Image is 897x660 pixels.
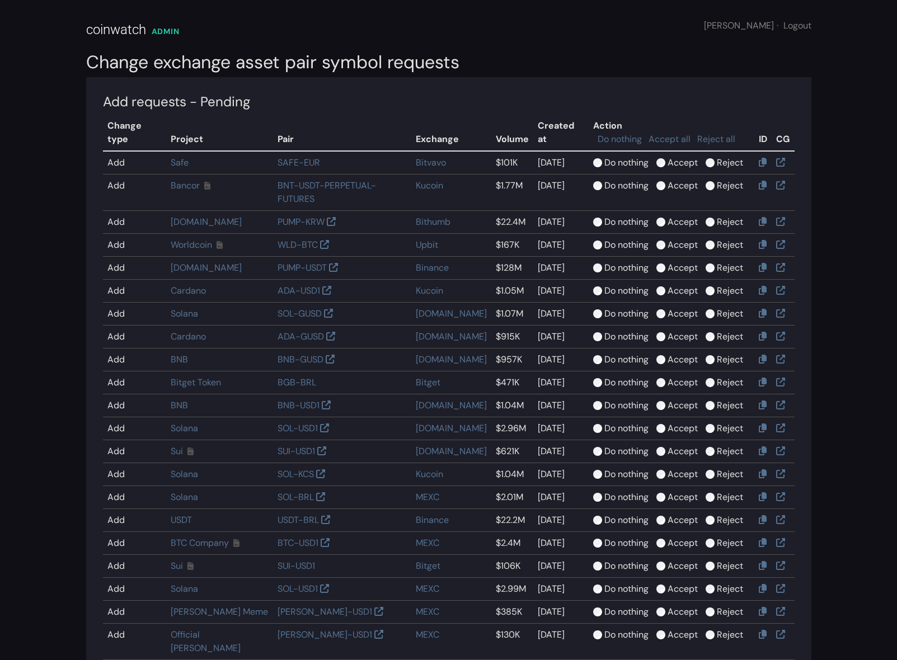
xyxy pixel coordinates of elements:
[103,601,167,624] td: Add
[604,307,649,320] label: Do nothing
[533,509,589,532] td: [DATE]
[152,26,180,37] div: ADMIN
[717,307,743,320] label: Reject
[717,628,743,642] label: Reject
[278,308,322,319] a: SOL-GUSD
[717,536,743,550] label: Reject
[717,156,743,169] label: Reject
[717,422,743,435] label: Reject
[668,215,698,229] label: Accept
[278,491,314,503] a: SOL-BRL
[533,578,589,601] td: [DATE]
[103,280,167,303] td: Add
[416,422,487,434] a: [DOMAIN_NAME]
[171,629,241,654] a: Official [PERSON_NAME]
[491,394,533,417] td: $1.04M
[533,601,589,624] td: [DATE]
[754,115,772,151] th: ID
[171,331,206,342] a: Cardano
[278,262,327,274] a: PUMP-USDT
[717,491,743,504] label: Reject
[171,376,221,388] a: Bitget Token
[273,115,411,151] th: Pair
[103,394,167,417] td: Add
[278,560,315,572] a: SUI-USD1
[717,261,743,275] label: Reject
[416,216,450,228] a: Bithumb
[103,486,167,509] td: Add
[171,537,229,549] a: BTC Company
[103,211,167,234] td: Add
[604,468,649,481] label: Do nothing
[171,606,268,617] a: [PERSON_NAME] Meme
[103,509,167,532] td: Add
[491,578,533,601] td: $2.99M
[103,463,167,486] td: Add
[491,175,533,211] td: $1.77M
[416,560,440,572] a: Bitget
[491,234,533,257] td: $167K
[491,257,533,280] td: $128M
[278,157,320,168] a: SAFE-EUR
[278,239,318,251] a: WLD-BTC
[411,115,491,151] th: Exchange
[416,262,449,274] a: Binance
[171,468,198,480] a: Solana
[589,115,755,151] th: Action
[717,330,743,343] label: Reject
[604,261,649,275] label: Do nothing
[533,532,589,555] td: [DATE]
[171,491,198,503] a: Solana
[668,445,698,458] label: Accept
[171,514,192,526] a: USDT
[491,326,533,348] td: $915K
[278,629,372,640] a: [PERSON_NAME]-USD1
[717,353,743,366] label: Reject
[533,211,589,234] td: [DATE]
[533,151,589,175] td: [DATE]
[604,582,649,596] label: Do nothing
[533,303,589,326] td: [DATE]
[103,624,167,660] td: Add
[533,555,589,578] td: [DATE]
[491,211,533,234] td: $22.4M
[416,606,439,617] a: MEXC
[717,445,743,458] label: Reject
[717,582,743,596] label: Reject
[491,463,533,486] td: $1.04M
[668,513,698,527] label: Accept
[86,20,146,40] div: coinwatch
[668,261,698,275] label: Accept
[533,115,589,151] th: Created at
[533,280,589,303] td: [DATE]
[416,331,487,342] a: [DOMAIN_NAME]
[416,445,487,457] a: [DOMAIN_NAME]
[171,422,198,434] a: Solana
[278,606,372,617] a: [PERSON_NAME]-USD1
[668,284,698,298] label: Accept
[491,532,533,555] td: $2.4M
[491,440,533,463] td: $621K
[717,513,743,527] label: Reject
[668,238,698,252] label: Accept
[668,628,698,642] label: Accept
[717,468,743,481] label: Reject
[171,399,188,411] a: BNB
[416,629,439,640] a: MEXC
[668,582,698,596] label: Accept
[717,238,743,252] label: Reject
[533,371,589,394] td: [DATE]
[491,624,533,660] td: $130K
[604,376,649,389] label: Do nothing
[717,399,743,412] label: Reject
[604,536,649,550] label: Do nothing
[278,514,319,526] a: USDT-BRL
[103,532,167,555] td: Add
[598,133,642,145] a: Do nothing
[103,578,167,601] td: Add
[166,115,273,151] th: Project
[416,285,443,296] a: Kucoin
[278,422,318,434] a: SOL-USD1
[103,175,167,211] td: Add
[668,422,698,435] label: Accept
